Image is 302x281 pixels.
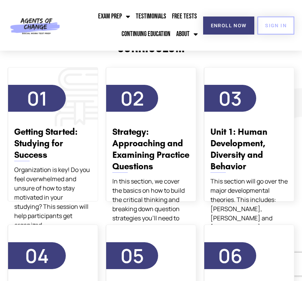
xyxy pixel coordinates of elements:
[120,243,144,269] span: 05
[218,243,242,269] span: 06
[14,165,92,230] div: Organization is key! Do you feel overwhelmed and unsure of how to stay motivated in your studying...
[134,8,168,25] a: Testimonials
[203,17,254,35] a: Enroll Now
[210,126,288,172] h3: Unit 1: Human Development, Diversity and Behavior
[14,126,92,161] h3: Getting Started: Studying for Success
[4,21,298,56] h2: Agents of Change Masters Level Course Curriculum
[25,243,49,269] span: 04
[170,8,199,25] a: Free Tests
[211,23,247,28] span: Enroll Now
[120,85,144,111] span: 02
[210,177,288,232] div: This section will go over the major developmental theories. This includes: [PERSON_NAME], [PERSON...
[65,8,200,43] nav: Menu
[96,8,132,25] a: Exam Prep
[112,177,190,232] div: In this section, we cover the basics on how to build the critical thinking and breaking down ques...
[174,25,200,43] a: About
[112,126,190,172] h3: Strategy: Approaching and Examining Practice Questions
[120,25,172,43] a: Continuing Education
[265,23,287,28] span: SIGN IN
[27,85,47,111] span: 01
[257,17,294,35] a: SIGN IN
[219,85,242,111] span: 03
